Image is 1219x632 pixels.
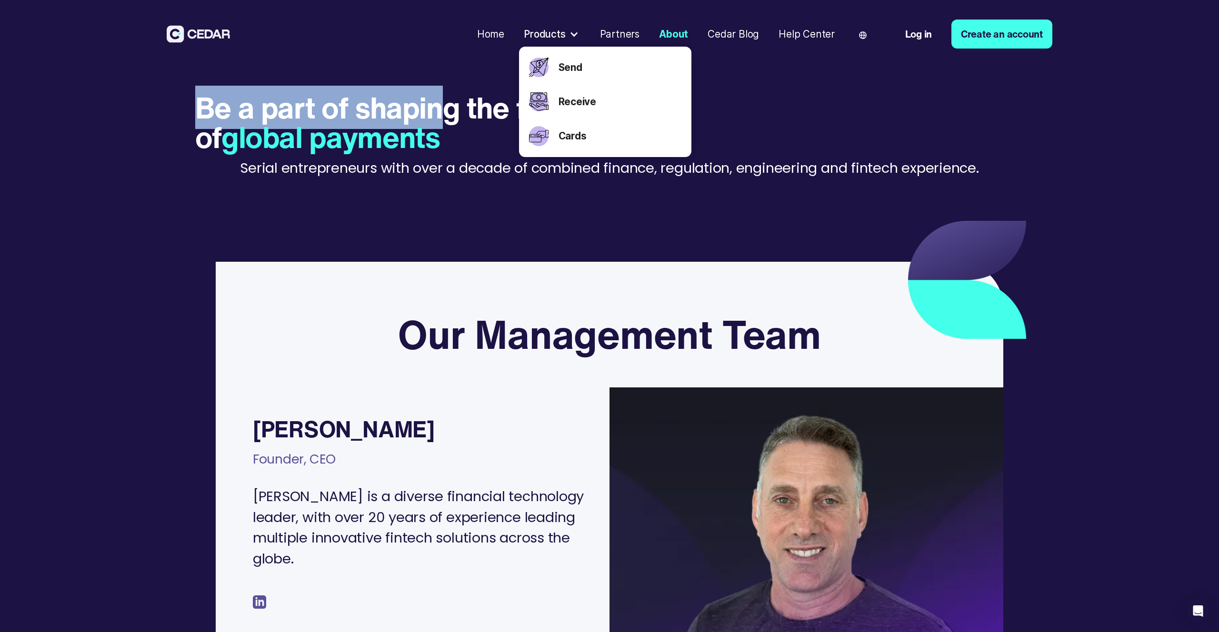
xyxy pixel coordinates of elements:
div: Partners [600,27,639,41]
img: world icon [859,31,867,39]
span: global payments [221,115,440,158]
div: Log in [905,27,932,41]
a: Cedar Blog [703,22,764,46]
p: [PERSON_NAME] is a diverse financial technology leader, with over 20 years of experience leading ... [253,486,585,569]
div: Products [524,27,565,41]
a: Help Center [774,22,839,46]
nav: Products [519,47,691,157]
a: Cards [559,128,681,143]
div: Cedar Blog [708,27,759,41]
h1: Be a part of shaping the future of [195,93,692,152]
a: Receive [559,94,681,109]
h3: Our Management Team [398,311,821,358]
a: Partners [595,22,644,46]
a: Create an account [951,20,1052,49]
div: Open Intercom Messenger [1187,600,1209,622]
a: Send [559,60,681,75]
div: Founder, CEO [253,444,336,484]
div: Home [477,27,504,41]
a: Home [472,22,509,46]
p: Serial entrepreneurs with over a decade of combined finance, regulation, engineering and fintech ... [240,158,979,178]
div: Help Center [779,27,835,41]
div: [PERSON_NAME] [253,417,435,442]
a: Log in [896,20,942,49]
a: About [654,22,693,46]
div: About [659,27,688,41]
div: Products [519,22,585,47]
